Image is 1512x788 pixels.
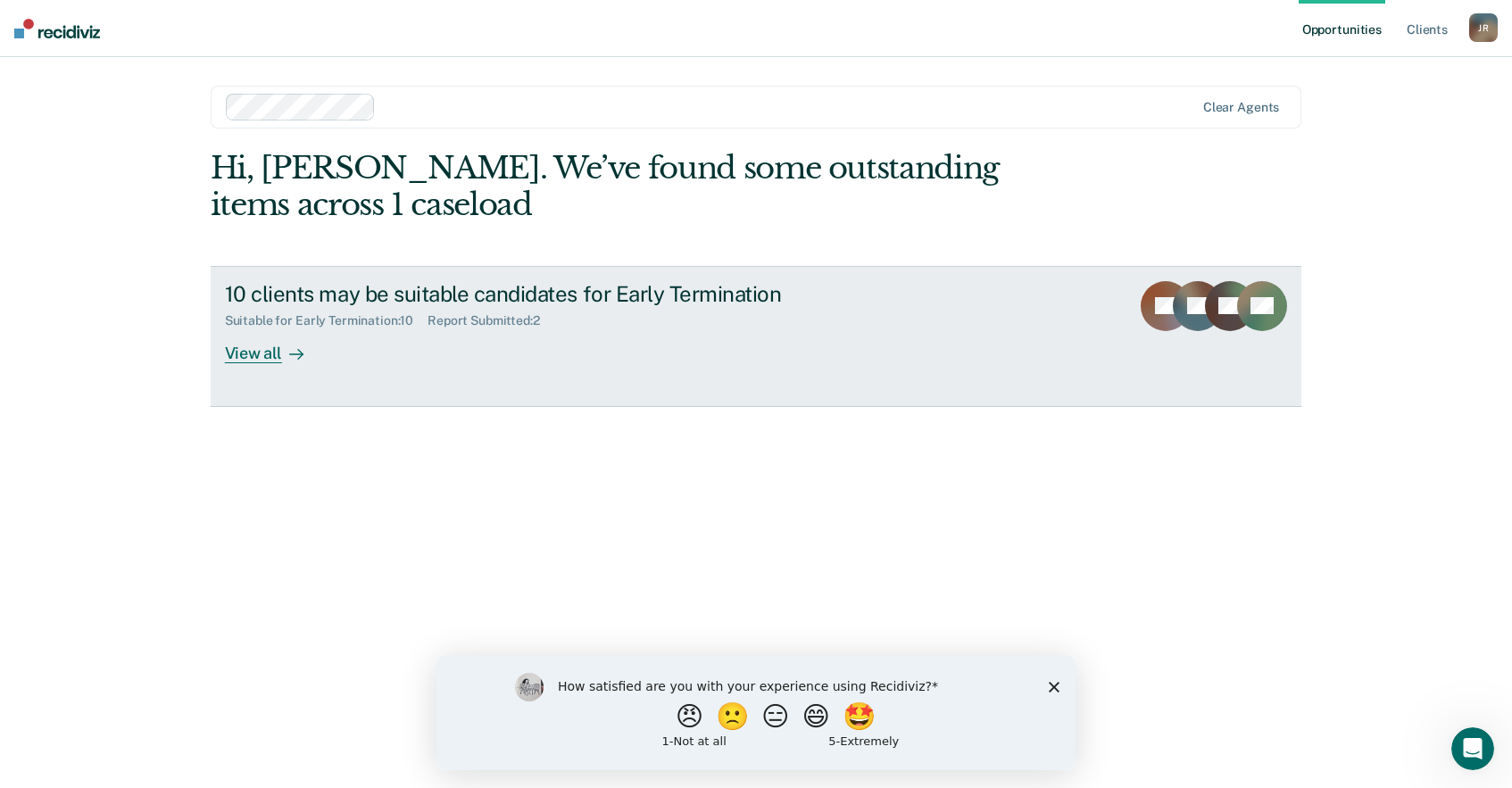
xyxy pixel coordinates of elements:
[14,19,100,38] img: Recidiviz
[1469,13,1498,42] div: J R
[211,266,1302,407] a: 10 clients may be suitable candidates for Early TerminationSuitable for Early Termination:10Repor...
[225,281,852,307] div: 10 clients may be suitable candidates for Early Termination
[211,150,1084,223] div: Hi, [PERSON_NAME]. We’ve found some outstanding items across 1 caseload
[428,313,554,328] div: Report Submitted : 2
[225,313,428,328] div: Suitable for Early Termination : 10
[436,655,1076,770] iframe: Survey by Kim from Recidiviz
[225,328,325,363] div: View all
[1469,13,1498,42] button: JR
[1451,727,1494,770] iframe: Intercom live chat
[1203,100,1279,115] div: Clear agents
